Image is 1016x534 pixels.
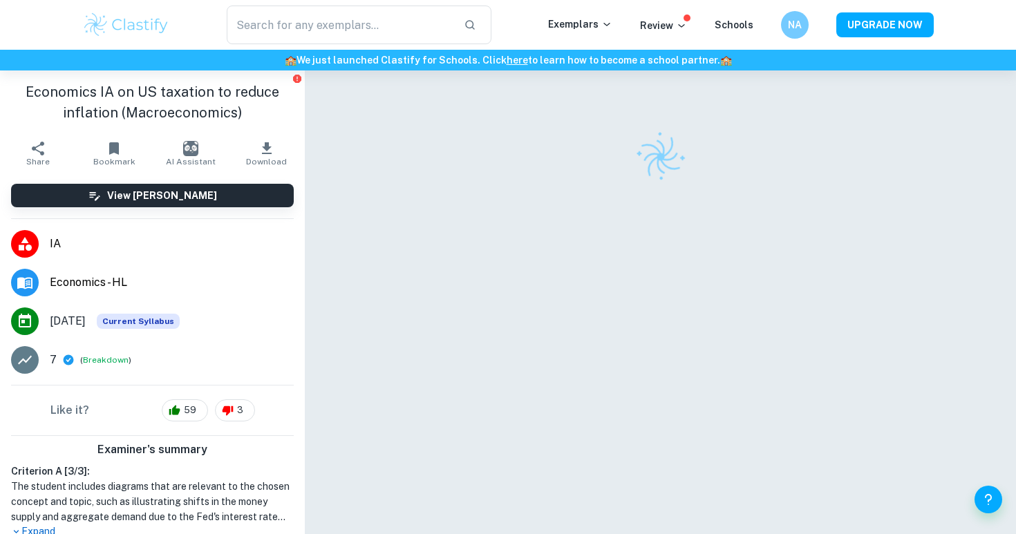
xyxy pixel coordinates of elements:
[6,441,299,458] h6: Examiner's summary
[183,141,198,156] img: AI Assistant
[836,12,934,37] button: UPGRADE NOW
[227,6,453,44] input: Search for any exemplars...
[229,403,251,417] span: 3
[507,55,528,66] a: here
[3,53,1013,68] h6: We just launched Clastify for Schools. Click to learn how to become a school partner.
[640,18,687,33] p: Review
[11,82,294,123] h1: Economics IA on US taxation to reduce inflation (Macroeconomics)
[166,157,216,166] span: AI Assistant
[153,134,229,173] button: AI Assistant
[626,123,695,191] img: Clastify logo
[11,464,294,479] h6: Criterion A [ 3 / 3 ]:
[80,354,131,367] span: ( )
[720,55,732,66] span: 🏫
[50,274,294,291] span: Economics - HL
[715,19,753,30] a: Schools
[975,486,1002,513] button: Help and Feedback
[229,134,305,173] button: Download
[285,55,297,66] span: 🏫
[82,11,170,39] img: Clastify logo
[246,157,287,166] span: Download
[26,157,50,166] span: Share
[76,134,152,173] button: Bookmark
[176,403,204,417] span: 59
[11,479,294,524] h1: The student includes diagrams that are relevant to the chosen concept and topic, such as illustra...
[292,73,302,84] button: Report issue
[781,11,809,39] button: NA
[97,314,180,329] div: This exemplar is based on the current syllabus. Feel free to refer to it for inspiration/ideas wh...
[50,402,89,419] h6: Like it?
[11,184,294,207] button: View [PERSON_NAME]
[97,314,180,329] span: Current Syllabus
[50,352,57,368] p: 7
[107,188,217,203] h6: View [PERSON_NAME]
[787,17,803,32] h6: NA
[50,236,294,252] span: IA
[93,157,135,166] span: Bookmark
[50,313,86,330] span: [DATE]
[548,17,612,32] p: Exemplars
[83,354,129,366] button: Breakdown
